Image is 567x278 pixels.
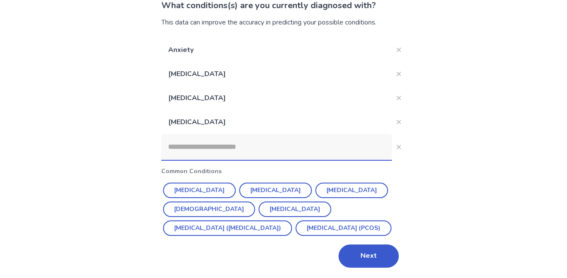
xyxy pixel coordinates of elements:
[161,62,392,86] p: [MEDICAL_DATA]
[161,134,392,160] input: Close
[296,220,391,236] button: [MEDICAL_DATA] (PCOS)
[239,183,312,198] button: [MEDICAL_DATA]
[163,183,236,198] button: [MEDICAL_DATA]
[392,91,406,105] button: Close
[392,140,406,154] button: Close
[315,183,388,198] button: [MEDICAL_DATA]
[392,115,406,129] button: Close
[161,17,406,27] div: This data can improve the accuracy in predicting your possible conditions.
[259,202,331,217] button: [MEDICAL_DATA]
[161,86,392,110] p: [MEDICAL_DATA]
[161,167,406,176] p: Common Conditions
[163,220,292,236] button: [MEDICAL_DATA] ([MEDICAL_DATA])
[392,43,406,57] button: Close
[392,67,406,81] button: Close
[339,244,399,268] button: Next
[161,38,392,62] p: Anxiety
[163,202,255,217] button: [DEMOGRAPHIC_DATA]
[161,110,392,134] p: [MEDICAL_DATA]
